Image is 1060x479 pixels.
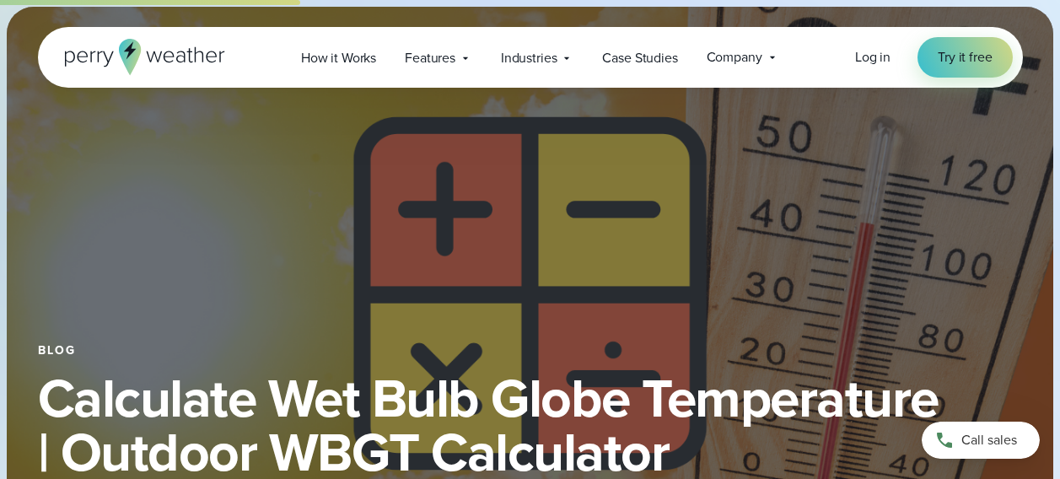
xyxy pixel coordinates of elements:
a: Try it free [917,37,1012,78]
a: Call sales [922,422,1040,459]
span: Company [707,47,762,67]
span: Try it free [938,47,992,67]
a: Log in [855,47,891,67]
span: Features [405,48,455,68]
span: Call sales [961,430,1017,450]
a: How it Works [287,40,390,75]
span: How it Works [301,48,376,68]
a: Case Studies [588,40,691,75]
div: Blog [38,344,1023,358]
span: Industries [501,48,557,68]
h1: Calculate Wet Bulb Globe Temperature | Outdoor WBGT Calculator [38,371,1023,479]
span: Case Studies [602,48,677,68]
